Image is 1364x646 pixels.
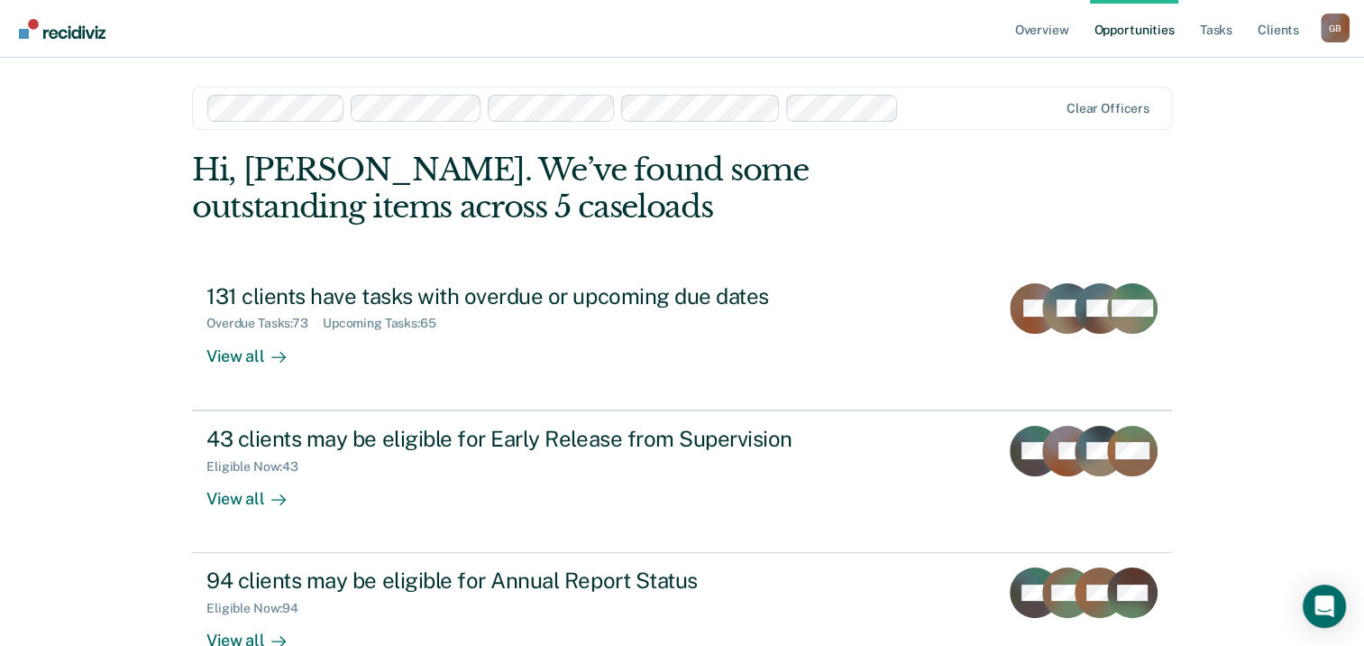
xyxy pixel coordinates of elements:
div: 94 clients may be eligible for Annual Report Status [206,568,839,594]
div: Eligible Now : 94 [206,601,313,616]
div: View all [206,474,307,509]
div: Eligible Now : 43 [206,459,313,475]
div: Hi, [PERSON_NAME]. We’ve found some outstanding items across 5 caseloads [192,152,975,226]
img: Recidiviz [19,19,105,39]
div: Clear officers [1066,101,1149,116]
div: 131 clients have tasks with overdue or upcoming due dates [206,283,839,309]
div: 43 clients may be eligible for Early Release from Supervision [206,426,839,452]
a: 131 clients have tasks with overdue or upcoming due datesOverdue Tasks:73Upcoming Tasks:65View all [192,269,1172,411]
a: 43 clients may be eligible for Early Release from SupervisionEligible Now:43View all [192,411,1172,553]
div: View all [206,331,307,366]
div: Overdue Tasks : 73 [206,316,323,331]
button: Profile dropdown button [1321,14,1350,42]
div: Open Intercom Messenger [1303,585,1346,628]
div: Upcoming Tasks : 65 [323,316,451,331]
div: G B [1321,14,1350,42]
